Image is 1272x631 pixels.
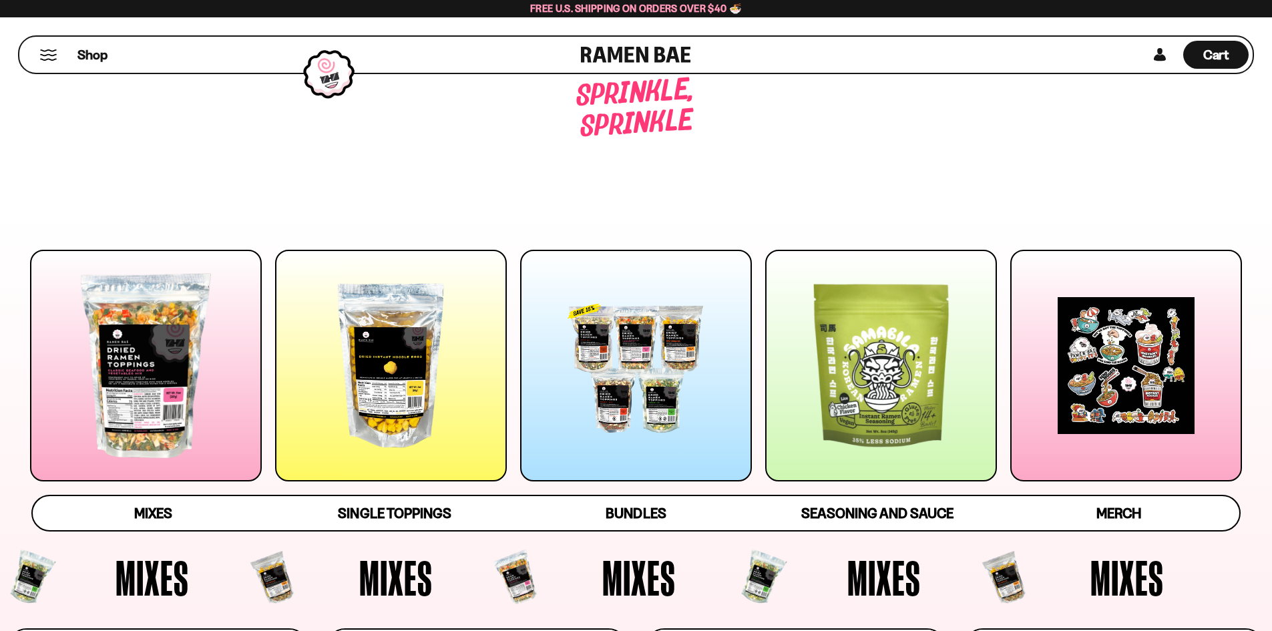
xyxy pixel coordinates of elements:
[134,505,172,521] span: Mixes
[1203,47,1229,63] span: Cart
[1096,505,1141,521] span: Merch
[998,496,1239,530] a: Merch
[77,46,108,64] span: Shop
[1183,37,1249,73] a: Cart
[359,553,433,602] span: Mixes
[602,553,676,602] span: Mixes
[606,505,666,521] span: Bundles
[847,553,921,602] span: Mixes
[515,496,757,530] a: Bundles
[338,505,451,521] span: Single Toppings
[757,496,998,530] a: Seasoning and Sauce
[530,2,742,15] span: Free U.S. Shipping on Orders over $40 🍜
[77,41,108,69] a: Shop
[1090,553,1164,602] span: Mixes
[801,505,953,521] span: Seasoning and Sauce
[33,496,274,530] a: Mixes
[116,553,189,602] span: Mixes
[274,496,515,530] a: Single Toppings
[39,49,57,61] button: Mobile Menu Trigger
